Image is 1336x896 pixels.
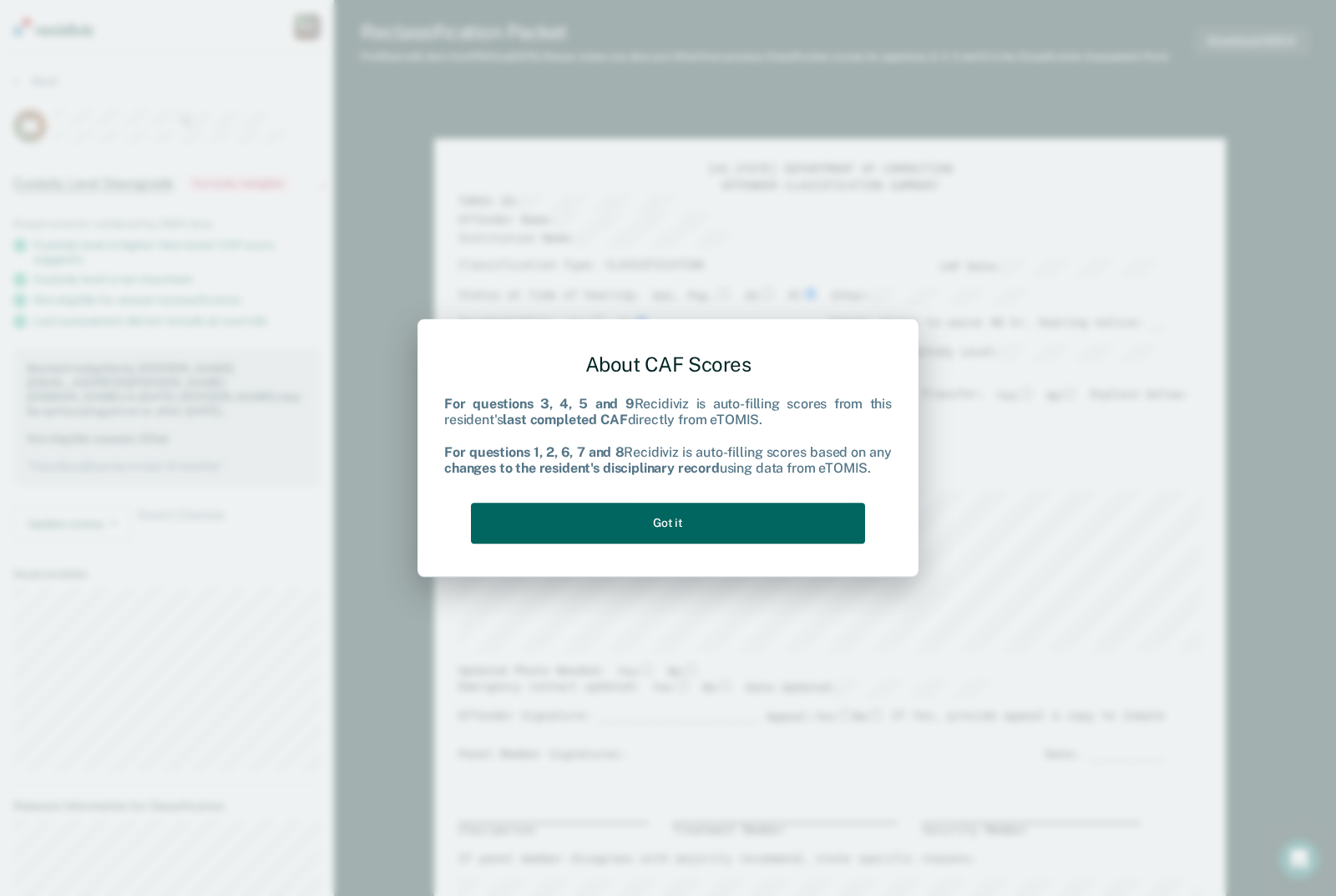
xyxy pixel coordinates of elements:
[444,460,720,476] b: changes to the resident's disciplinary record
[471,503,865,544] button: Got it
[444,397,892,477] div: Recidiviz is auto-filling scores from this resident's directly from eTOMIS. Recidiviz is auto-fil...
[444,444,624,460] b: For questions 1, 2, 6, 7 and 8
[503,413,627,428] b: last completed CAF
[444,397,635,413] b: For questions 3, 4, 5 and 9
[444,339,892,390] div: About CAF Scores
